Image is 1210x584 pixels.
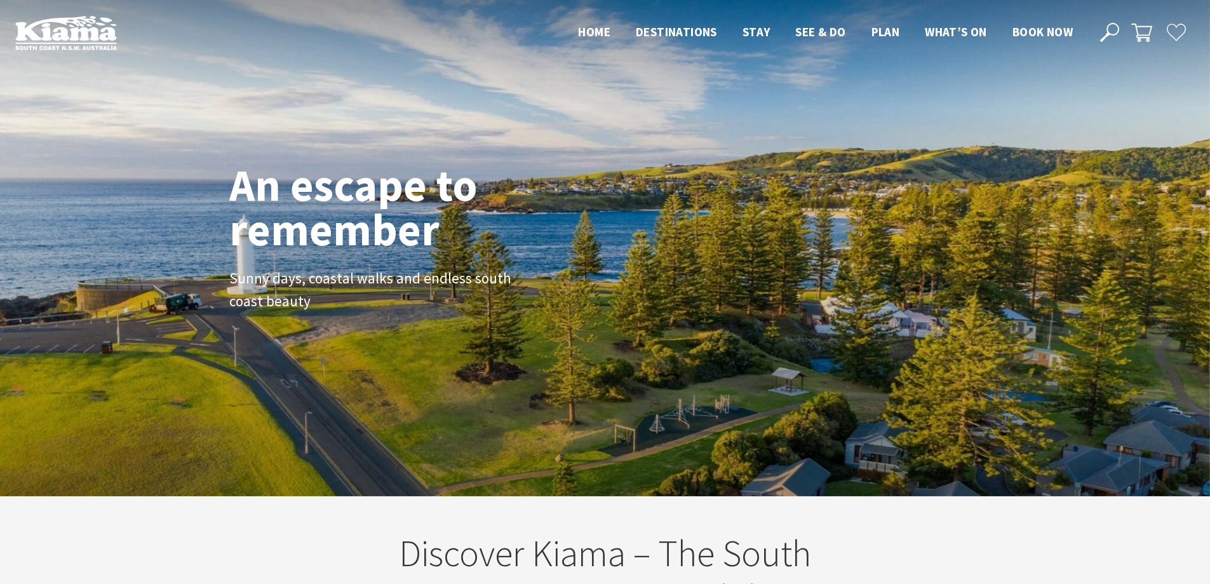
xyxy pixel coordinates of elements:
[795,24,845,39] span: See & Do
[565,22,1086,43] nav: Main Menu
[1012,24,1073,39] span: Book now
[925,24,987,39] span: What’s On
[229,163,579,252] h1: An escape to remember
[15,15,117,50] img: Kiama Logo
[578,24,610,39] span: Home
[871,24,900,39] span: Plan
[229,267,515,314] p: Sunny days, coastal walks and endless south coast beauty
[743,24,770,39] span: Stay
[636,24,717,39] span: Destinations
